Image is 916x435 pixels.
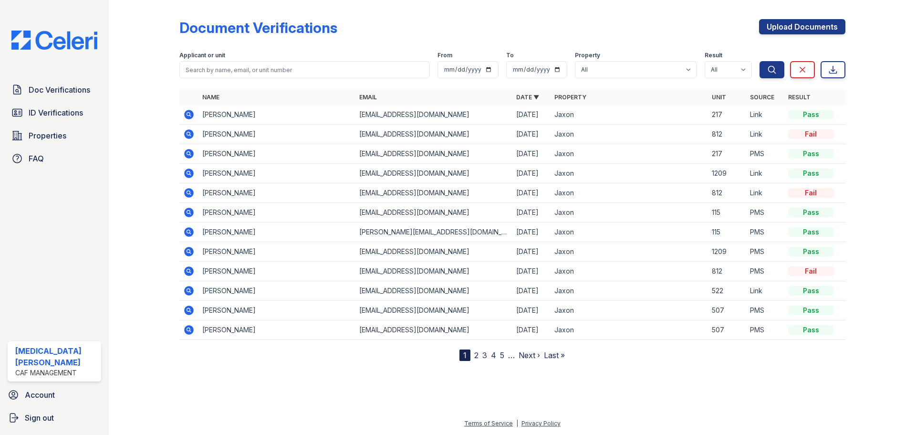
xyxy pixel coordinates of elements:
td: PMS [746,242,784,262]
td: Link [746,183,784,203]
td: Jaxon [551,223,708,242]
td: [DATE] [512,183,551,203]
img: CE_Logo_Blue-a8612792a0a2168367f1c8372b55b34899dd931a85d93a1a3d3e32e68fde9ad4.png [4,31,105,50]
a: 3 [482,350,487,360]
td: Jaxon [551,183,708,203]
a: Result [788,94,811,101]
a: Privacy Policy [521,420,561,427]
td: [PERSON_NAME][EMAIL_ADDRESS][DOMAIN_NAME] [355,223,512,242]
td: Jaxon [551,144,708,164]
label: To [506,52,514,59]
td: [PERSON_NAME] [198,203,355,223]
td: [PERSON_NAME] [198,301,355,320]
div: Pass [788,169,834,178]
span: Doc Verifications [29,84,90,95]
td: [DATE] [512,105,551,125]
a: Email [359,94,377,101]
label: Property [575,52,600,59]
td: 812 [708,262,746,281]
div: Fail [788,188,834,198]
a: Next › [519,350,540,360]
div: Pass [788,149,834,159]
span: Properties [29,130,66,141]
td: [EMAIL_ADDRESS][DOMAIN_NAME] [355,164,512,183]
td: Link [746,105,784,125]
label: From [437,52,452,59]
div: Document Verifications [179,19,337,36]
td: [PERSON_NAME] [198,144,355,164]
td: Jaxon [551,203,708,223]
td: [PERSON_NAME] [198,281,355,301]
a: Name [202,94,219,101]
a: Upload Documents [759,19,845,34]
td: [EMAIL_ADDRESS][DOMAIN_NAME] [355,144,512,164]
td: [EMAIL_ADDRESS][DOMAIN_NAME] [355,262,512,281]
div: CAF Management [15,368,97,378]
span: Sign out [25,412,54,424]
td: [DATE] [512,164,551,183]
a: Unit [712,94,726,101]
td: Jaxon [551,164,708,183]
td: [PERSON_NAME] [198,164,355,183]
td: 812 [708,125,746,144]
td: 507 [708,301,746,320]
td: [DATE] [512,262,551,281]
span: … [508,350,515,361]
td: [PERSON_NAME] [198,262,355,281]
td: 1209 [708,164,746,183]
td: [EMAIL_ADDRESS][DOMAIN_NAME] [355,301,512,320]
a: ID Verifications [8,103,101,122]
td: 115 [708,223,746,242]
label: Result [705,52,722,59]
a: Last » [544,350,565,360]
td: PMS [746,144,784,164]
td: Jaxon [551,320,708,340]
div: Fail [788,129,834,139]
td: Jaxon [551,242,708,262]
a: FAQ [8,149,101,168]
td: PMS [746,301,784,320]
td: [DATE] [512,301,551,320]
td: 217 [708,144,746,164]
td: 812 [708,183,746,203]
td: 507 [708,320,746,340]
div: Pass [788,286,834,296]
div: 1 [459,350,470,361]
td: PMS [746,320,784,340]
div: [MEDICAL_DATA][PERSON_NAME] [15,345,97,368]
a: 2 [474,350,479,360]
td: Jaxon [551,301,708,320]
div: | [516,420,518,427]
a: Account [4,385,105,404]
td: [DATE] [512,281,551,301]
td: [EMAIL_ADDRESS][DOMAIN_NAME] [355,320,512,340]
span: ID Verifications [29,107,83,118]
a: Terms of Service [464,420,513,427]
td: [PERSON_NAME] [198,242,355,262]
a: Source [750,94,774,101]
span: FAQ [29,153,44,164]
input: Search by name, email, or unit number [179,61,430,78]
td: Jaxon [551,105,708,125]
a: Sign out [4,408,105,427]
div: Pass [788,325,834,335]
td: Link [746,281,784,301]
td: PMS [746,223,784,242]
a: 4 [491,350,496,360]
a: 5 [500,350,504,360]
span: Account [25,389,55,401]
td: Link [746,125,784,144]
td: 217 [708,105,746,125]
td: [PERSON_NAME] [198,223,355,242]
td: [EMAIL_ADDRESS][DOMAIN_NAME] [355,105,512,125]
div: Pass [788,306,834,315]
td: PMS [746,203,784,223]
label: Applicant or unit [179,52,225,59]
td: [EMAIL_ADDRESS][DOMAIN_NAME] [355,183,512,203]
div: Pass [788,247,834,256]
td: [DATE] [512,144,551,164]
td: [DATE] [512,223,551,242]
div: Pass [788,227,834,237]
td: Link [746,164,784,183]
